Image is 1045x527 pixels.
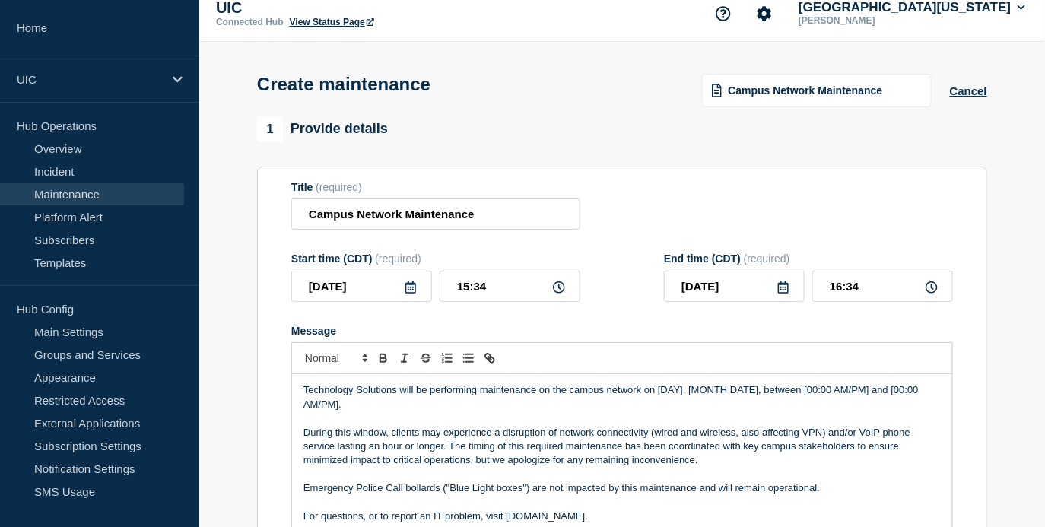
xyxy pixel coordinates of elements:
[303,481,941,495] p: Emergency Police Call bollards ("Blue Light boxes") are not impacted by this maintenance and will...
[375,252,421,265] span: (required)
[303,426,941,468] p: During this window, clients may experience a disruption of network connectivity (wired and wirele...
[664,271,805,302] input: YYYY-MM-DD
[950,84,987,97] button: Cancel
[291,271,432,302] input: YYYY-MM-DD
[712,84,723,97] img: template icon
[291,325,953,337] div: Message
[316,181,362,193] span: (required)
[257,74,430,95] h1: Create maintenance
[298,349,373,367] span: Font size
[216,17,284,27] p: Connected Hub
[440,271,580,302] input: HH:MM
[291,198,580,230] input: Title
[257,116,283,142] span: 1
[290,17,374,27] a: View Status Page
[728,84,882,97] span: Campus Network Maintenance
[291,181,580,193] div: Title
[373,349,394,367] button: Toggle bold text
[257,116,388,142] div: Provide details
[303,383,941,411] p: Technology Solutions will be performing maintenance on the campus network on [DAY], [MONTH DATE],...
[17,73,163,86] p: UIC
[437,349,458,367] button: Toggle ordered list
[458,349,479,367] button: Toggle bulleted list
[664,252,953,265] div: End time (CDT)
[744,252,790,265] span: (required)
[415,349,437,367] button: Toggle strikethrough text
[394,349,415,367] button: Toggle italic text
[291,252,580,265] div: Start time (CDT)
[812,271,953,302] input: HH:MM
[303,510,941,523] p: For questions, or to report an IT problem, visit [DOMAIN_NAME].
[479,349,500,367] button: Toggle link
[796,15,954,26] p: [PERSON_NAME]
